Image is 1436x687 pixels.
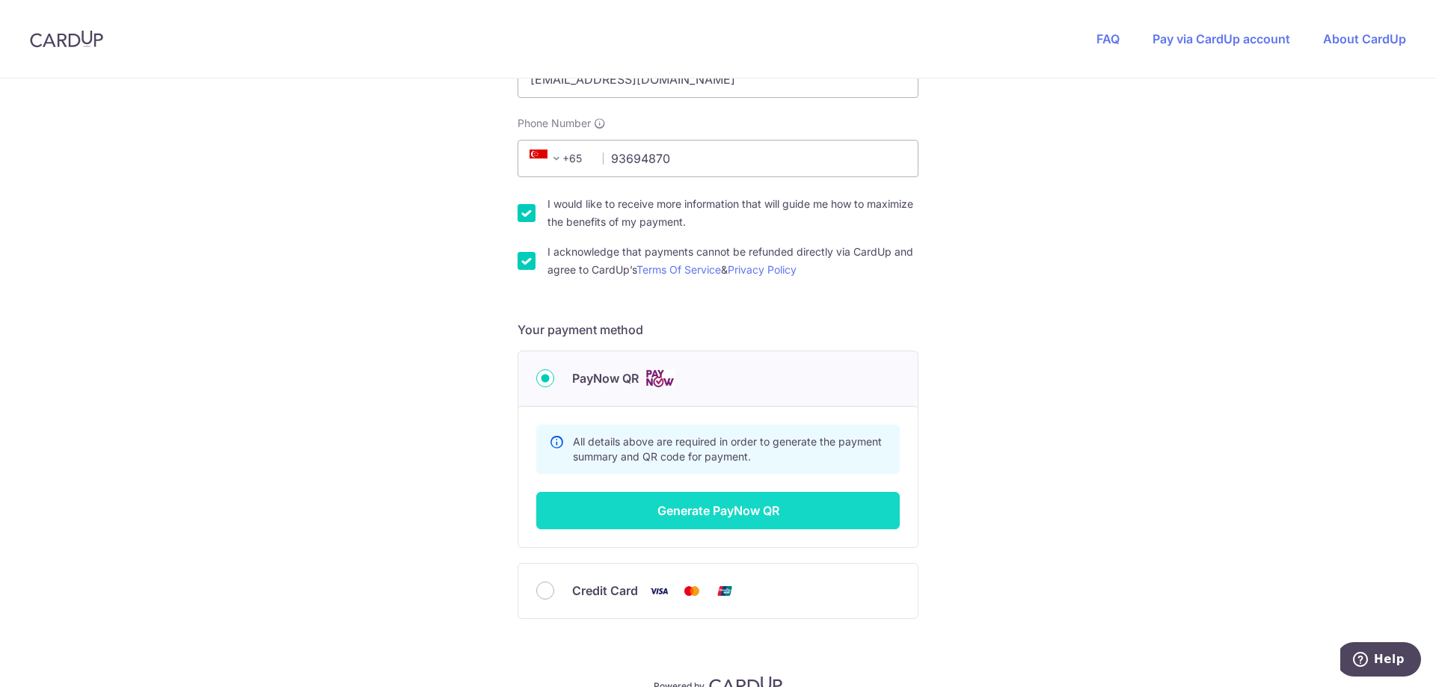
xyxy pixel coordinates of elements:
[572,369,639,387] span: PayNow QR
[525,150,592,167] span: +65
[644,582,674,600] img: Visa
[30,30,103,48] img: CardUp
[547,243,918,279] label: I acknowledge that payments cannot be refunded directly via CardUp and agree to CardUp’s &
[677,582,707,600] img: Mastercard
[1096,31,1120,46] a: FAQ
[518,116,591,131] span: Phone Number
[518,61,918,98] input: Email address
[1340,642,1421,680] iframe: Opens a widget where you can find more information
[536,369,900,388] div: PayNow QR Cards logo
[573,435,882,463] span: All details above are required in order to generate the payment summary and QR code for payment.
[536,492,900,529] button: Generate PayNow QR
[636,263,721,276] a: Terms Of Service
[728,263,797,276] a: Privacy Policy
[547,195,918,231] label: I would like to receive more information that will guide me how to maximize the benefits of my pa...
[536,582,900,600] div: Credit Card Visa Mastercard Union Pay
[530,150,565,167] span: +65
[645,369,675,388] img: Cards logo
[1323,31,1406,46] a: About CardUp
[518,321,918,339] h5: Your payment method
[1153,31,1290,46] a: Pay via CardUp account
[710,582,740,600] img: Union Pay
[572,582,638,600] span: Credit Card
